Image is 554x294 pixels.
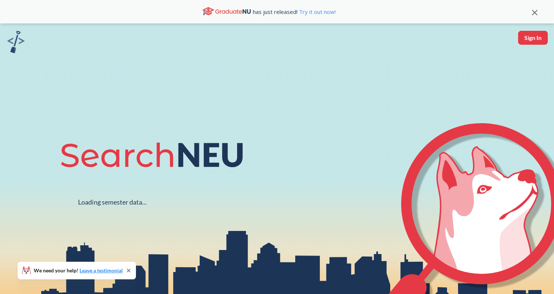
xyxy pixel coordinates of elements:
[34,268,123,273] span: We need your help!
[7,31,25,53] img: sandbox logo
[80,267,123,273] a: Leave a testimonial
[518,31,548,45] button: Sign In
[7,31,25,55] a: sandbox logo
[298,8,336,15] a: Try it out now!
[78,198,147,206] div: Loading semester data...
[253,8,336,16] span: has just released!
